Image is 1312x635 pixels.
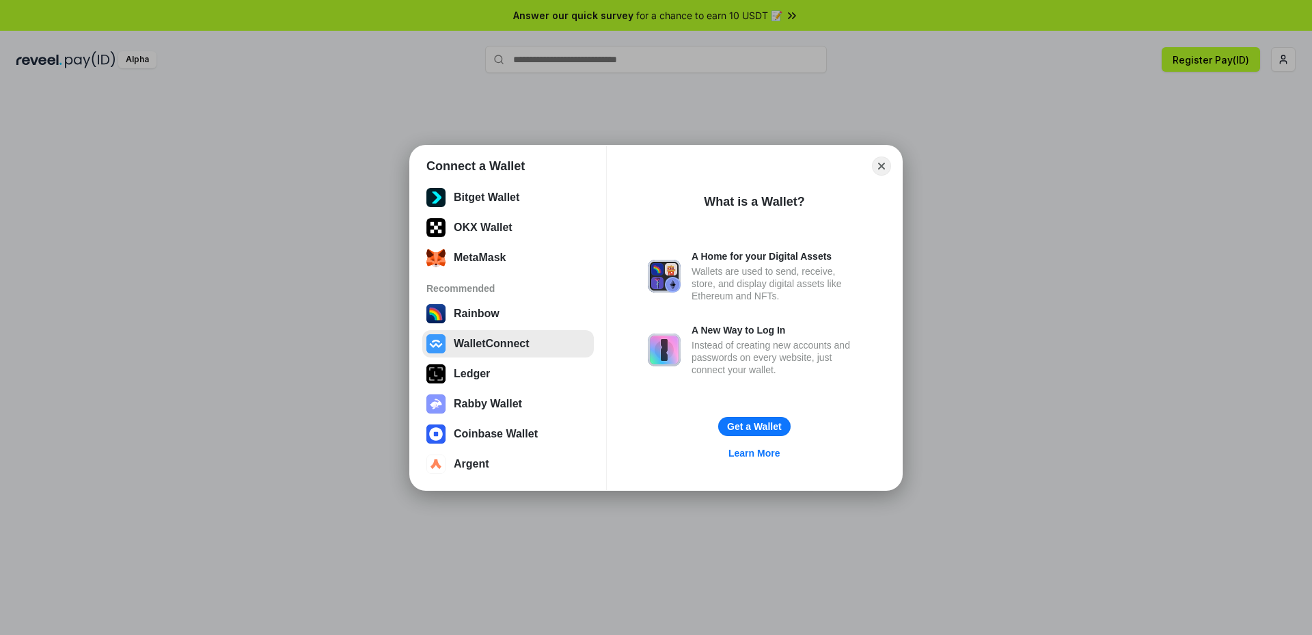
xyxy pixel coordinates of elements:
[422,300,594,327] button: Rainbow
[426,218,446,237] img: 5VZ71FV6L7PA3gg3tXrdQ+DgLhC+75Wq3no69P3MC0NFQpx2lL04Ql9gHK1bRDjsSBIvScBnDTk1WrlGIZBorIDEYJj+rhdgn...
[454,398,522,410] div: Rabby Wallet
[426,334,446,353] img: svg+xml,%3Csvg%20width%3D%2228%22%20height%3D%2228%22%20viewBox%3D%220%200%2028%2028%22%20fill%3D...
[422,450,594,478] button: Argent
[422,360,594,388] button: Ledger
[692,265,861,302] div: Wallets are used to send, receive, store, and display digital assets like Ethereum and NFTs.
[422,244,594,271] button: MetaMask
[454,428,538,440] div: Coinbase Wallet
[704,193,804,210] div: What is a Wallet?
[454,458,489,470] div: Argent
[648,260,681,293] img: svg+xml,%3Csvg%20xmlns%3D%22http%3A%2F%2Fwww.w3.org%2F2000%2Fsvg%22%20fill%3D%22none%22%20viewBox...
[426,158,525,174] h1: Connect a Wallet
[422,184,594,211] button: Bitget Wallet
[692,324,861,336] div: A New Way to Log In
[872,157,891,176] button: Close
[426,188,446,207] img: svg+xml;base64,PHN2ZyB3aWR0aD0iNTEyIiBoZWlnaHQ9IjUxMiIgdmlld0JveD0iMCAwIDUxMiA1MTIiIGZpbGw9Im5vbm...
[454,221,512,234] div: OKX Wallet
[728,447,780,459] div: Learn More
[692,339,861,376] div: Instead of creating new accounts and passwords on every website, just connect your wallet.
[422,214,594,241] button: OKX Wallet
[648,334,681,366] img: svg+xml,%3Csvg%20xmlns%3D%22http%3A%2F%2Fwww.w3.org%2F2000%2Fsvg%22%20fill%3D%22none%22%20viewBox...
[454,252,506,264] div: MetaMask
[422,420,594,448] button: Coinbase Wallet
[426,455,446,474] img: svg+xml,%3Csvg%20width%3D%2228%22%20height%3D%2228%22%20viewBox%3D%220%200%2028%2028%22%20fill%3D...
[422,330,594,357] button: WalletConnect
[426,304,446,323] img: svg+xml,%3Csvg%20width%3D%22120%22%20height%3D%22120%22%20viewBox%3D%220%200%20120%20120%22%20fil...
[426,248,446,267] img: svg+xml;base64,PHN2ZyB3aWR0aD0iMzUiIGhlaWdodD0iMzQiIHZpZXdCb3g9IjAgMCAzNSAzNCIgZmlsbD0ibm9uZSIgeG...
[454,338,530,350] div: WalletConnect
[426,282,590,295] div: Recommended
[422,154,594,181] button: [PERSON_NAME]
[727,420,782,433] div: Get a Wallet
[426,424,446,444] img: svg+xml,%3Csvg%20width%3D%2228%22%20height%3D%2228%22%20viewBox%3D%220%200%2028%2028%22%20fill%3D...
[692,250,861,262] div: A Home for your Digital Assets
[454,368,490,380] div: Ledger
[454,191,519,204] div: Bitget Wallet
[454,308,500,320] div: Rainbow
[426,364,446,383] img: svg+xml,%3Csvg%20xmlns%3D%22http%3A%2F%2Fwww.w3.org%2F2000%2Fsvg%22%20width%3D%2228%22%20height%3...
[426,394,446,414] img: svg+xml,%3Csvg%20xmlns%3D%22http%3A%2F%2Fwww.w3.org%2F2000%2Fsvg%22%20fill%3D%22none%22%20viewBox...
[720,444,788,462] a: Learn More
[422,390,594,418] button: Rabby Wallet
[718,417,791,436] button: Get a Wallet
